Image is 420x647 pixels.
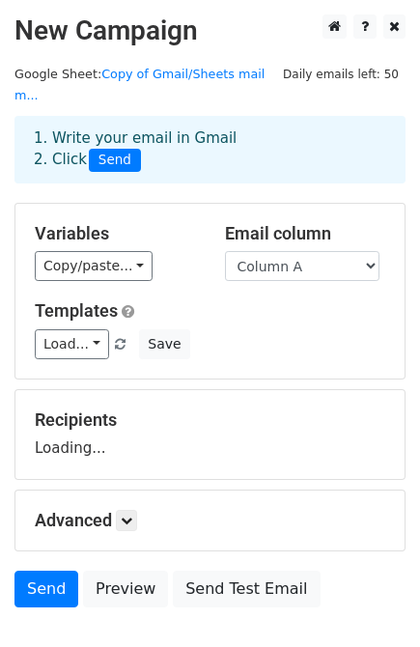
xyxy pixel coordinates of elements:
div: Loading... [35,409,385,460]
span: Daily emails left: 50 [276,64,406,85]
h5: Email column [225,223,386,244]
a: Preview [83,571,168,607]
a: Templates [35,300,118,321]
h2: New Campaign [14,14,406,47]
div: 1. Write your email in Gmail 2. Click [19,127,401,172]
h5: Advanced [35,510,385,531]
a: Daily emails left: 50 [276,67,406,81]
a: Send [14,571,78,607]
span: Send [89,149,141,172]
a: Copy/paste... [35,251,153,281]
h5: Recipients [35,409,385,431]
button: Save [139,329,189,359]
a: Load... [35,329,109,359]
h5: Variables [35,223,196,244]
a: Send Test Email [173,571,320,607]
a: Copy of Gmail/Sheets mail m... [14,67,265,103]
small: Google Sheet: [14,67,265,103]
